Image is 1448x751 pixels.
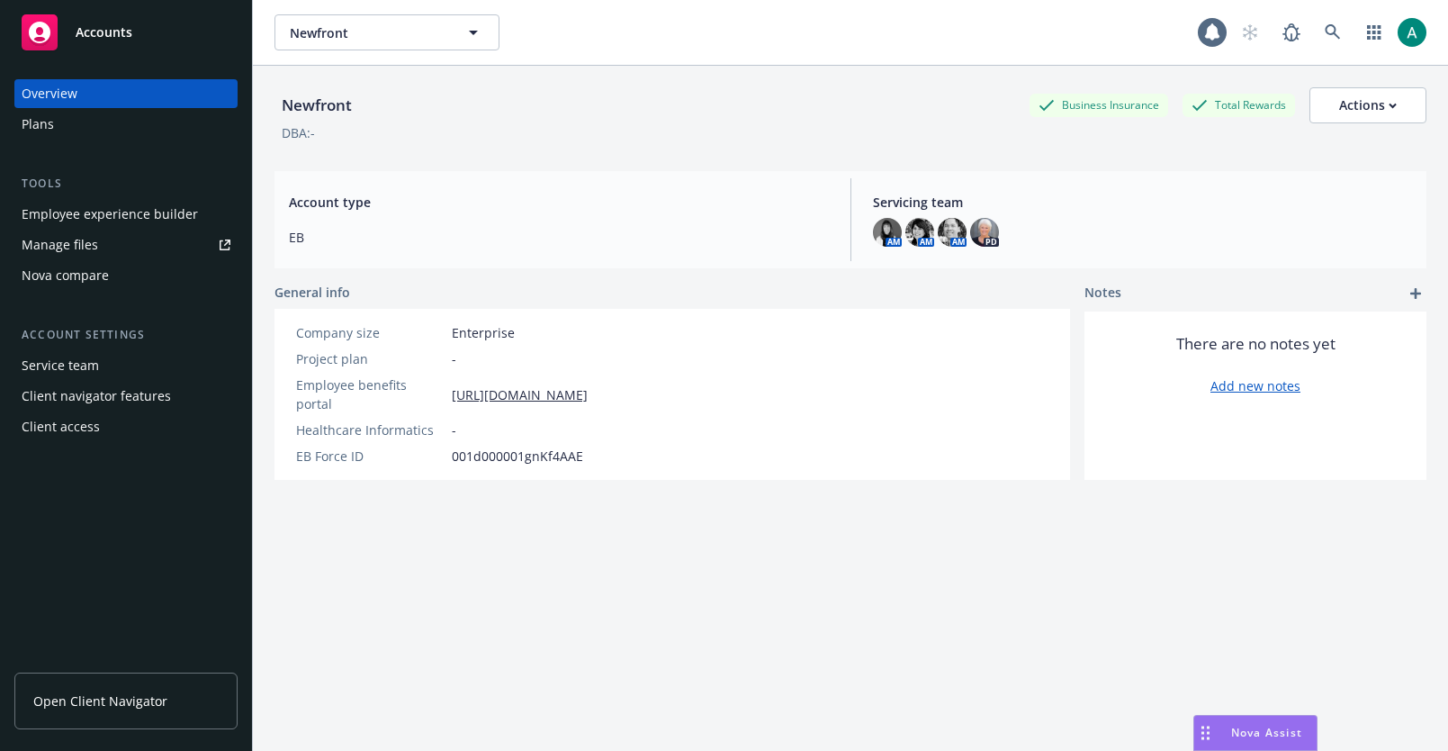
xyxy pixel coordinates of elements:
span: Enterprise [452,323,515,342]
a: Add new notes [1210,376,1300,395]
span: Newfront [290,23,445,42]
img: photo [905,218,934,247]
div: Employee benefits portal [296,375,445,413]
div: Account settings [14,326,238,344]
a: Client navigator features [14,382,238,411]
div: Company size [296,323,445,342]
div: Plans [22,110,54,139]
a: Switch app [1356,14,1392,50]
span: - [452,421,456,439]
div: DBA: - [282,123,315,142]
button: Actions [1309,87,1426,123]
div: Newfront [274,94,359,117]
img: photo [938,218,967,247]
a: Nova compare [14,261,238,290]
a: Employee experience builder [14,200,238,229]
img: photo [1398,18,1426,47]
button: Nova Assist [1193,715,1318,751]
div: Client access [22,412,100,441]
span: EB [289,228,829,247]
a: Accounts [14,7,238,58]
a: [URL][DOMAIN_NAME] [452,385,588,404]
img: photo [873,218,902,247]
div: Actions [1339,88,1397,122]
div: Project plan [296,349,445,368]
span: There are no notes yet [1176,333,1336,355]
div: Healthcare Informatics [296,421,445,439]
div: Tools [14,175,238,193]
a: Plans [14,110,238,139]
div: Overview [22,79,77,108]
a: Manage files [14,231,238,259]
button: Newfront [274,14,499,50]
div: Client navigator features [22,382,171,411]
span: Servicing team [873,193,1413,212]
a: Service team [14,351,238,380]
span: General info [274,283,350,302]
span: Account type [289,193,829,212]
div: Business Insurance [1030,94,1168,116]
div: Employee experience builder [22,200,198,229]
a: Overview [14,79,238,108]
span: Open Client Navigator [33,692,167,710]
span: 001d000001gnKf4AAE [452,447,583,466]
div: Manage files [22,231,98,259]
div: Service team [22,351,99,380]
span: Nova Assist [1231,725,1302,740]
div: Drag to move [1194,716,1217,750]
div: Total Rewards [1183,94,1295,116]
span: Notes [1084,283,1121,304]
a: add [1405,283,1426,304]
div: EB Force ID [296,447,445,466]
a: Search [1315,14,1351,50]
div: Nova compare [22,261,109,290]
a: Report a Bug [1273,14,1309,50]
img: photo [970,218,999,247]
a: Client access [14,412,238,441]
a: Start snowing [1232,14,1268,50]
span: - [452,349,456,368]
span: Accounts [76,25,132,40]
